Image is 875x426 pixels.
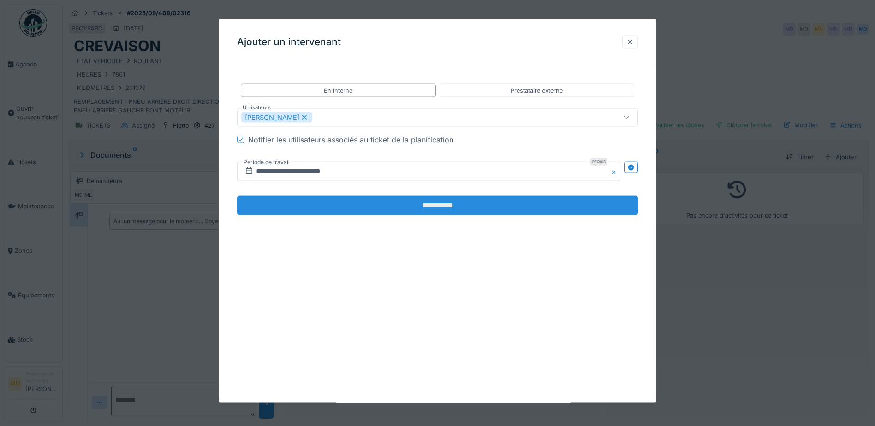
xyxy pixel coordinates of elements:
div: En interne [324,86,352,95]
div: Requis [590,158,607,166]
div: Prestataire externe [511,86,563,95]
label: Période de travail [243,157,291,167]
label: Utilisateurs [241,104,273,112]
div: Notifier les utilisateurs associés au ticket de la planification [248,134,453,145]
h3: Ajouter un intervenant [237,36,341,48]
div: [PERSON_NAME] [241,112,312,123]
button: Close [610,162,620,181]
